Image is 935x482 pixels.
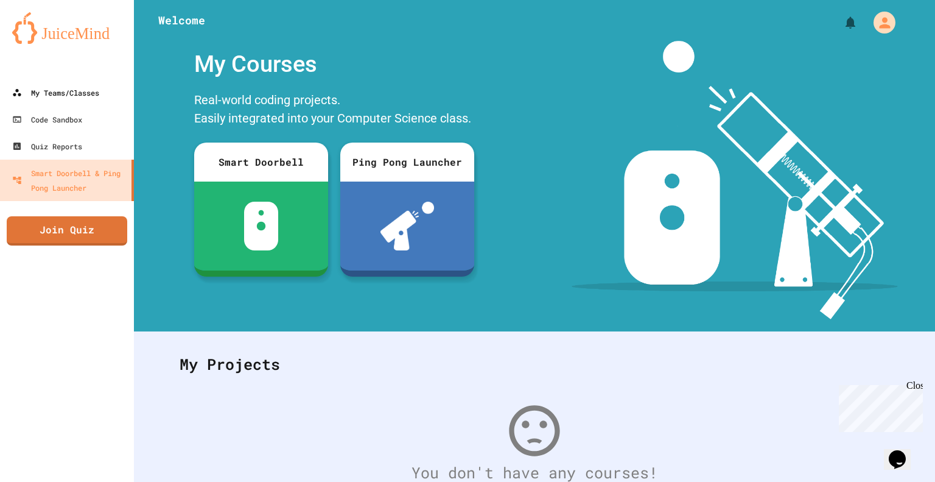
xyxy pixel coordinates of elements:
[7,216,127,246] a: Join Quiz
[5,5,84,77] div: Chat with us now!Close
[12,12,122,44] img: logo-orange.svg
[380,202,435,250] img: ppl-with-ball.png
[188,41,480,88] div: My Courses
[572,41,898,319] img: banner-image-my-projects.png
[12,166,127,195] div: Smart Doorbell & Ping Pong Launcher
[340,143,474,182] div: Ping Pong Launcher
[861,9,898,37] div: My Account
[194,143,328,182] div: Smart Doorbell
[884,433,923,470] iframe: chat widget
[12,85,99,100] div: My Teams/Classes
[821,12,861,33] div: My Notifications
[167,341,902,388] div: My Projects
[12,139,82,154] div: Quiz Reports
[12,112,82,127] div: Code Sandbox
[188,88,480,133] div: Real-world coding projects. Easily integrated into your Computer Science class.
[834,380,923,432] iframe: chat widget
[244,202,279,250] img: sdb-white.svg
